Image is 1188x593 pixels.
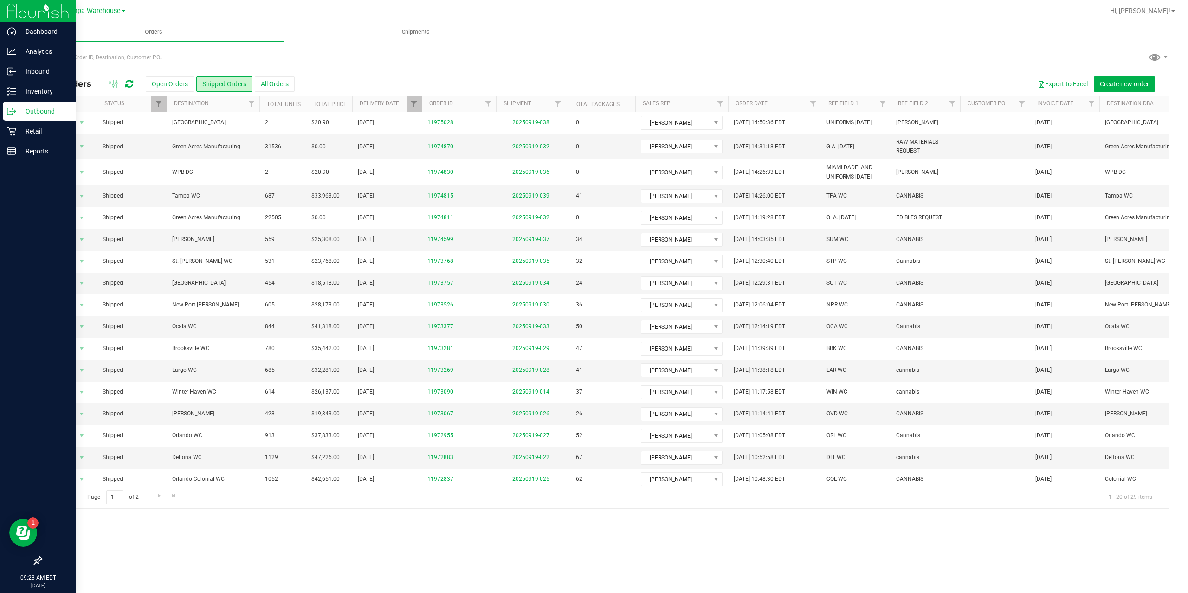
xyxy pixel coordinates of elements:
[1035,300,1052,309] span: [DATE]
[103,300,161,309] span: Shipped
[643,100,671,107] a: Sales Rep
[1107,100,1154,107] a: Destination DBA
[103,366,161,375] span: Shipped
[826,279,847,287] span: SOT WC
[358,366,374,375] span: [DATE]
[641,233,710,246] span: [PERSON_NAME]
[427,300,453,309] a: 11973526
[172,235,254,244] span: [PERSON_NAME]
[734,322,785,331] span: [DATE] 12:14:19 EDT
[265,453,278,462] span: 1129
[265,431,275,440] span: 913
[64,7,121,15] span: Tampa Warehouse
[1035,388,1052,396] span: [DATE]
[311,279,340,287] span: $18,518.00
[103,168,161,177] span: Shipped
[734,142,785,151] span: [DATE] 14:31:18 EDT
[41,51,605,64] input: Search Order ID, Destination, Customer PO...
[265,235,275,244] span: 559
[641,140,710,153] span: [PERSON_NAME]
[896,168,938,177] span: [PERSON_NAME]
[734,388,785,396] span: [DATE] 11:17:58 EDT
[358,142,374,151] span: [DATE]
[968,100,1005,107] a: Customer PO
[265,409,275,418] span: 428
[311,213,326,222] span: $0.00
[311,235,340,244] span: $25,308.00
[358,388,374,396] span: [DATE]
[172,300,254,309] span: New Port [PERSON_NAME]
[151,96,167,112] a: Filter
[896,409,923,418] span: CANNABIS
[76,166,88,179] span: select
[427,168,453,177] a: 11974830
[16,46,72,57] p: Analytics
[76,364,88,377] span: select
[641,211,710,224] span: [PERSON_NAME]
[22,22,284,42] a: Orders
[641,342,710,355] span: [PERSON_NAME]
[103,409,161,418] span: Shipped
[76,255,88,268] span: select
[896,191,923,200] span: CANNABIS
[734,366,785,375] span: [DATE] 11:38:18 EDT
[826,257,847,266] span: STP WC
[641,299,710,312] span: [PERSON_NAME]
[265,142,281,151] span: 31536
[641,166,710,179] span: [PERSON_NAME]
[16,106,72,117] p: Outbound
[255,76,295,92] button: All Orders
[427,366,453,375] a: 11973269
[427,118,453,127] a: 11975028
[512,367,549,373] a: 20250919-028
[571,407,587,421] span: 26
[172,344,254,353] span: Brooksville WC
[571,189,587,203] span: 41
[427,453,453,462] a: 11972883
[1105,279,1187,287] span: [GEOGRAPHIC_DATA]
[16,26,72,37] p: Dashboard
[16,66,72,77] p: Inbound
[896,344,923,353] span: CANNABIS
[1084,96,1099,112] a: Filter
[641,320,710,333] span: [PERSON_NAME]
[244,96,259,112] a: Filter
[103,322,161,331] span: Shipped
[358,431,374,440] span: [DATE]
[573,101,620,108] a: Total Packages
[265,118,268,127] span: 2
[896,235,923,244] span: CANNABIS
[103,191,161,200] span: Shipped
[734,409,785,418] span: [DATE] 11:14:41 EDT
[358,191,374,200] span: [DATE]
[172,453,254,462] span: Deltona WC
[1035,322,1052,331] span: [DATE]
[896,431,920,440] span: Cannabis
[826,409,848,418] span: OVD WC
[1035,235,1052,244] span: [DATE]
[7,127,16,136] inline-svg: Retail
[7,87,16,96] inline-svg: Inventory
[427,344,453,353] a: 11973281
[571,363,587,377] span: 41
[896,300,923,309] span: CANNABIS
[76,233,88,246] span: select
[826,142,854,151] span: G.A. [DATE]
[103,213,161,222] span: Shipped
[16,86,72,97] p: Inventory
[76,386,88,399] span: select
[311,168,329,177] span: $20.90
[734,300,785,309] span: [DATE] 12:06:04 EDT
[826,431,846,440] span: ORL WC
[571,116,584,129] span: 0
[1035,344,1052,353] span: [DATE]
[512,192,549,199] a: 20250919-039
[106,490,123,504] input: 1
[571,166,584,179] span: 0
[806,96,821,112] a: Filter
[265,279,275,287] span: 454
[896,388,919,396] span: cannabis
[512,410,549,417] a: 20250919-026
[571,342,587,355] span: 47
[360,100,399,107] a: Delivery Date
